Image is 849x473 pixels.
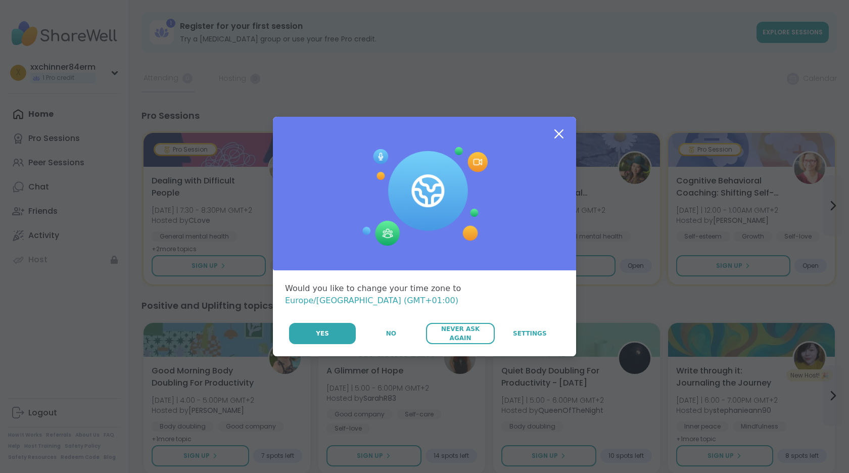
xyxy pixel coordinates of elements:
[285,296,458,305] span: Europe/[GEOGRAPHIC_DATA] (GMT+01:00)
[496,323,564,344] a: Settings
[513,329,547,338] span: Settings
[361,147,488,246] img: Session Experience
[285,282,564,307] div: Would you like to change your time zone to
[386,329,396,338] span: No
[431,324,489,343] span: Never Ask Again
[316,329,329,338] span: Yes
[289,323,356,344] button: Yes
[357,323,425,344] button: No
[426,323,494,344] button: Never Ask Again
